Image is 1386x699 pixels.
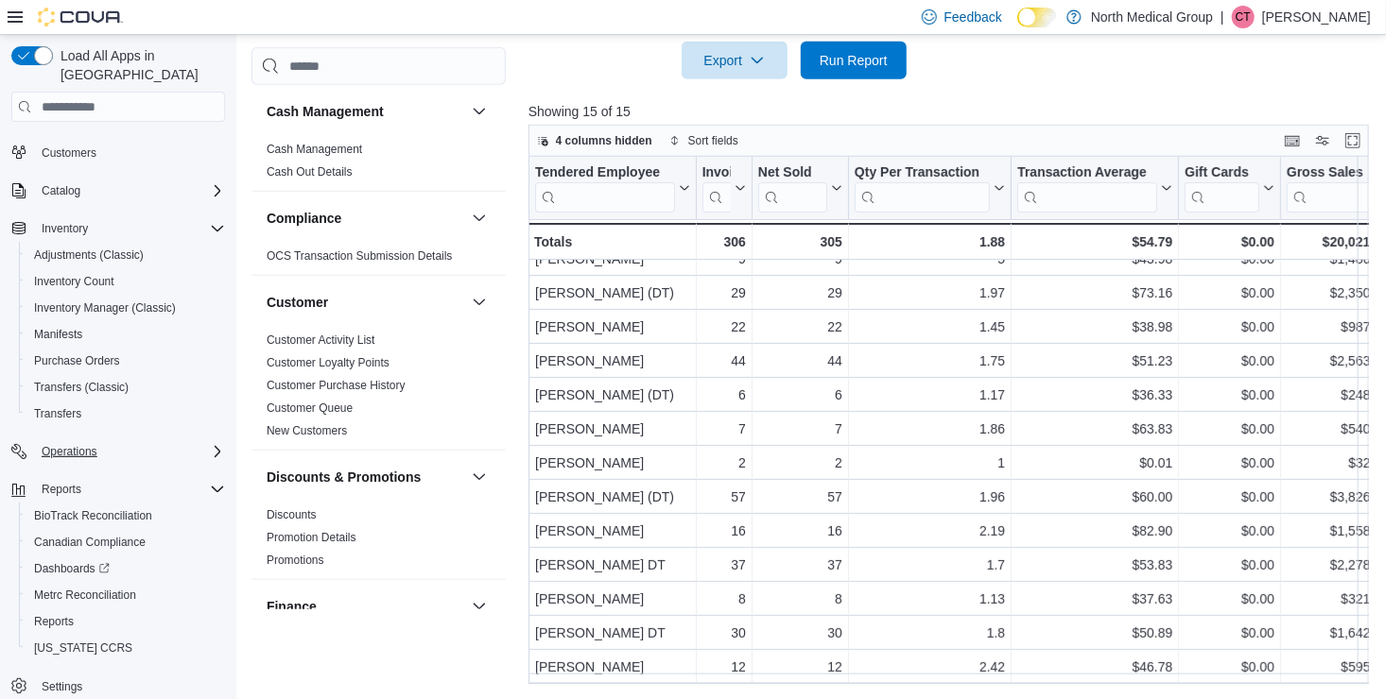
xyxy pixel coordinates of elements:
div: $82.90 [1017,520,1172,542]
span: Dashboards [26,557,225,580]
button: Finance [468,595,491,618]
span: Promotion Details [267,530,356,545]
div: $0.00 [1185,588,1274,610]
button: Cash Management [267,102,464,121]
div: Ciati Taylor [1232,6,1255,28]
a: Transfers [26,402,89,425]
span: Inventory Count [34,274,114,289]
div: 1.8 [855,622,1005,644]
span: Inventory Count [26,270,225,293]
span: Settings [34,674,225,698]
div: Qty Per Transaction [855,164,990,213]
div: $0.00 [1185,384,1274,406]
div: [PERSON_NAME] (DT) [535,486,690,508]
div: $51.23 [1017,349,1172,372]
button: Invoices Sold [702,164,745,213]
a: Cash Management [267,143,362,156]
span: Manifests [26,323,225,346]
button: Cash Management [468,100,491,123]
div: 30 [702,622,745,644]
span: Customers [42,145,96,161]
span: Reports [42,482,81,497]
span: Manifests [34,327,82,342]
div: [PERSON_NAME] [535,349,690,372]
span: [US_STATE] CCRS [34,640,132,656]
div: [PERSON_NAME] DT [535,622,690,644]
span: Promotions [267,553,324,568]
div: $0.00 [1185,418,1274,440]
button: Customers [4,138,233,165]
div: $50.89 [1017,622,1172,644]
a: Customer Activity List [267,333,375,347]
div: 12 [758,656,842,678]
div: Compliance [251,245,506,275]
div: Invoices Sold [702,164,730,213]
div: $46.78 [1017,656,1172,678]
p: Showing 15 of 15 [528,102,1377,121]
a: Manifests [26,323,90,346]
div: Cash Management [251,138,506,191]
div: $37.63 [1017,588,1172,610]
span: Reports [34,478,225,501]
span: Inventory [34,217,225,240]
div: [PERSON_NAME] (DT) [535,384,690,406]
a: Discounts [267,508,317,521]
span: Cash Out Details [267,164,353,179]
button: Inventory [4,215,233,242]
span: BioTrack Reconciliation [34,508,152,523]
button: Reports [34,478,89,501]
a: Inventory Manager (Classic) [26,297,183,319]
a: Promotions [267,554,324,567]
span: Canadian Compliance [26,531,225,554]
div: [PERSON_NAME] [535,588,690,610]
button: Finance [267,597,464,616]
div: $0.00 [1185,230,1274,253]
div: Tendered Employee [535,164,675,213]
div: $0.00 [1185,656,1274,678]
div: 1.13 [855,588,1005,610]
span: Purchase Orders [26,349,225,372]
button: [US_STATE] CCRS [19,635,233,661]
a: Customers [34,142,104,164]
button: Adjustments (Classic) [19,242,233,268]
span: Catalog [34,179,225,202]
div: 30 [758,622,842,644]
div: Discounts & Promotions [251,503,506,579]
div: Qty Per Transaction [855,164,990,182]
span: Sort fields [688,133,738,148]
div: Transaction Average [1017,164,1157,182]
span: Discounts [267,507,317,522]
div: 29 [702,281,745,304]
div: 22 [702,315,745,338]
div: 2.42 [855,656,1005,678]
button: BioTrack Reconciliation [19,503,233,529]
button: Discounts & Promotions [267,468,464,486]
a: Cash Out Details [267,165,353,179]
div: 7 [702,418,745,440]
div: 2.19 [855,520,1005,542]
p: | [1221,6,1224,28]
a: New Customers [267,424,347,437]
div: Gross Sales [1287,164,1374,182]
div: 44 [702,349,745,372]
div: Net Sold [758,164,827,213]
a: Promotion Details [267,531,356,544]
p: [PERSON_NAME] [1262,6,1371,28]
div: Totals [534,230,690,253]
button: Inventory [34,217,95,240]
div: 8 [758,588,842,610]
a: [US_STATE] CCRS [26,637,140,659]
button: Discounts & Promotions [468,466,491,488]
span: Canadian Compliance [34,535,146,550]
span: Export [693,42,776,79]
a: Settings [34,675,90,698]
div: 16 [702,520,745,542]
div: 7 [758,418,842,440]
div: 29 [758,281,842,304]
span: BioTrack Reconciliation [26,504,225,527]
a: Canadian Compliance [26,531,153,554]
div: Customer [251,329,506,450]
span: Customer Queue [267,401,353,416]
button: Operations [4,438,233,465]
span: Cash Management [267,142,362,157]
